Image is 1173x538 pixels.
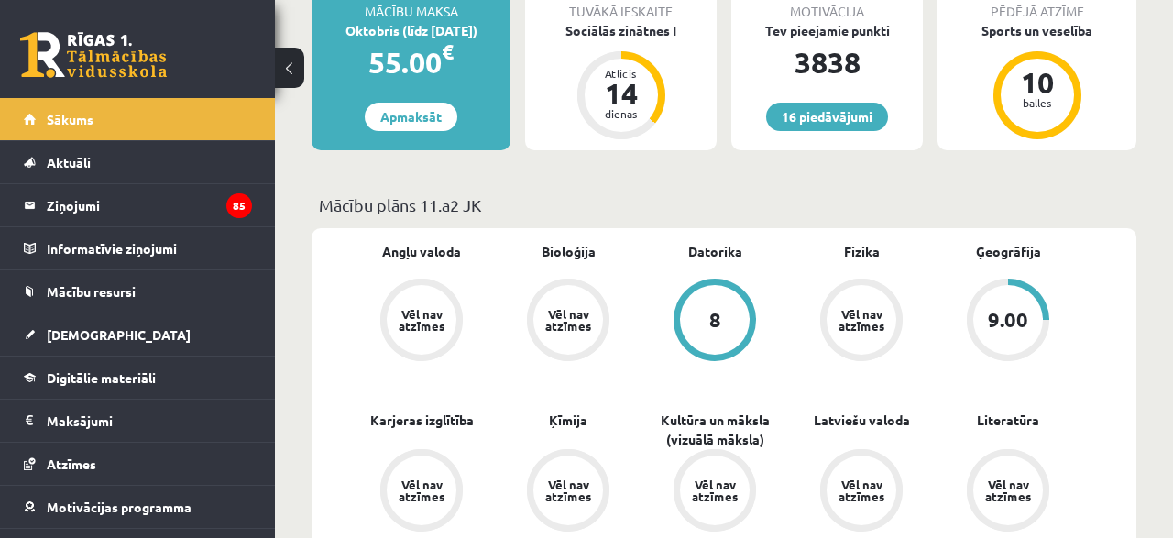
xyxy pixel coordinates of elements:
[641,279,788,365] a: 8
[709,310,721,330] div: 8
[365,103,457,131] a: Apmaksāt
[312,21,510,40] div: Oktobris (līdz [DATE])
[542,242,596,261] a: Bioloģija
[543,478,594,502] div: Vēl nav atzīmes
[47,184,252,226] legend: Ziņojumi
[20,32,167,78] a: Rīgas 1. Tālmācības vidusskola
[766,103,888,131] a: 16 piedāvājumi
[982,478,1034,502] div: Vēl nav atzīmes
[836,478,887,502] div: Vēl nav atzīmes
[24,270,252,313] a: Mācību resursi
[977,411,1039,430] a: Literatūra
[382,242,461,261] a: Angļu valoda
[24,184,252,226] a: Ziņojumi85
[370,411,474,430] a: Karjeras izglītība
[525,21,717,40] div: Sociālās zinātnes I
[47,499,192,515] span: Motivācijas programma
[47,227,252,269] legend: Informatīvie ziņojumi
[788,279,935,365] a: Vēl nav atzīmes
[689,478,740,502] div: Vēl nav atzīmes
[396,308,447,332] div: Vēl nav atzīmes
[24,486,252,528] a: Motivācijas programma
[47,400,252,442] legend: Maksājumi
[24,357,252,399] a: Digitālie materiāli
[641,411,788,449] a: Kultūra un māksla (vizuālā māksla)
[396,478,447,502] div: Vēl nav atzīmes
[935,449,1081,535] a: Vēl nav atzīmes
[348,449,495,535] a: Vēl nav atzīmes
[549,411,587,430] a: Ķīmija
[976,242,1041,261] a: Ģeogrāfija
[47,326,191,343] span: [DEMOGRAPHIC_DATA]
[24,98,252,140] a: Sākums
[24,227,252,269] a: Informatīvie ziņojumi
[814,411,910,430] a: Latviešu valoda
[543,308,594,332] div: Vēl nav atzīmes
[525,21,717,142] a: Sociālās zinātnes I Atlicis 14 dienas
[47,154,91,170] span: Aktuāli
[594,68,649,79] div: Atlicis
[731,21,923,40] div: Tev pieejamie punkti
[495,449,641,535] a: Vēl nav atzīmes
[788,449,935,535] a: Vēl nav atzīmes
[24,141,252,183] a: Aktuāli
[731,40,923,84] div: 3838
[1010,97,1065,108] div: balles
[688,242,742,261] a: Datorika
[594,79,649,108] div: 14
[47,456,96,472] span: Atzīmes
[24,443,252,485] a: Atzīmes
[937,21,1136,142] a: Sports un veselība 10 balles
[844,242,880,261] a: Fizika
[495,279,641,365] a: Vēl nav atzīmes
[641,449,788,535] a: Vēl nav atzīmes
[24,313,252,356] a: [DEMOGRAPHIC_DATA]
[47,369,156,386] span: Digitālie materiāli
[47,283,136,300] span: Mācību resursi
[935,279,1081,365] a: 9.00
[319,192,1129,217] p: Mācību plāns 11.a2 JK
[594,108,649,119] div: dienas
[226,193,252,218] i: 85
[988,310,1028,330] div: 9.00
[348,279,495,365] a: Vēl nav atzīmes
[47,111,93,127] span: Sākums
[24,400,252,442] a: Maksājumi
[836,308,887,332] div: Vēl nav atzīmes
[1010,68,1065,97] div: 10
[937,21,1136,40] div: Sports un veselība
[312,40,510,84] div: 55.00
[442,38,454,65] span: €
